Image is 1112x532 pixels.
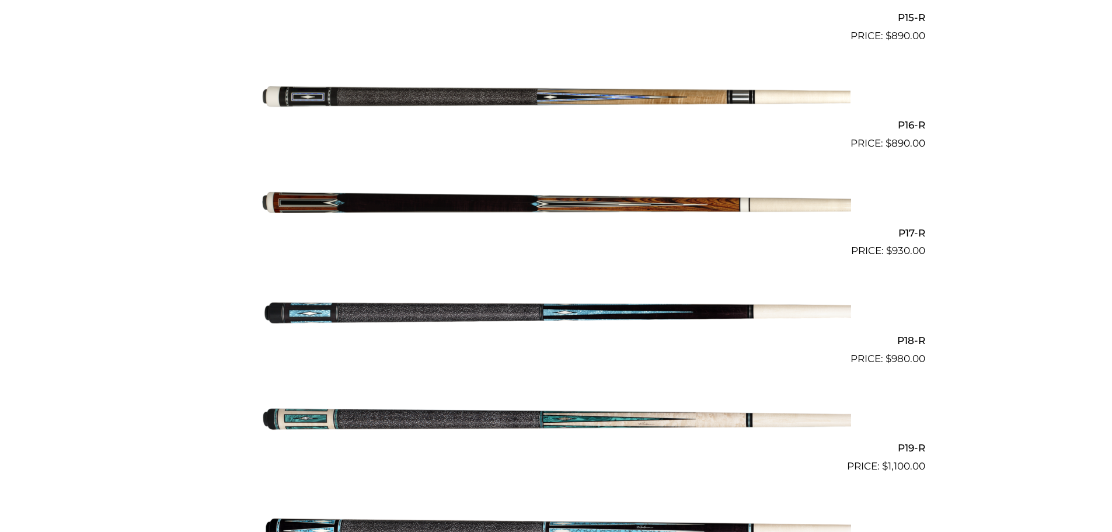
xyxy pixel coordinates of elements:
h2: P16-R [187,114,925,136]
h2: P19-R [187,437,925,459]
img: P19-R [262,371,851,470]
img: P16-R [262,48,851,147]
span: $ [886,353,891,364]
h2: P15-R [187,6,925,28]
bdi: 980.00 [886,353,925,364]
span: $ [886,137,891,149]
span: $ [886,245,892,256]
a: P18-R $980.00 [187,263,925,366]
bdi: 930.00 [886,245,925,256]
img: P17-R [262,156,851,254]
bdi: 890.00 [886,30,925,41]
a: P19-R $1,100.00 [187,371,925,474]
bdi: 1,100.00 [882,460,925,472]
bdi: 890.00 [886,137,925,149]
span: $ [882,460,888,472]
span: $ [886,30,891,41]
img: P18-R [262,263,851,361]
h2: P18-R [187,329,925,351]
a: P17-R $930.00 [187,156,925,259]
a: P16-R $890.00 [187,48,925,151]
h2: P17-R [187,222,925,244]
